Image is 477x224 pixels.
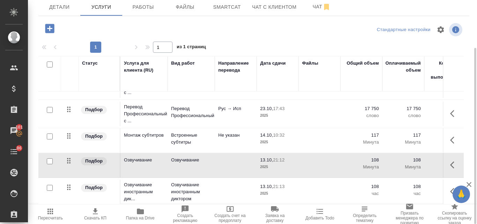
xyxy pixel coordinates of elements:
span: Настроить таблицу [432,21,449,38]
p: 17:43 [273,106,285,111]
button: Пересчитать [28,204,73,224]
span: Детали [43,3,76,12]
p: 13.10, [260,184,273,189]
a: 101 [2,122,26,139]
p: Минута [344,139,379,146]
p: Озвучивание иностранным дик... [124,181,164,202]
div: Дата сдачи [260,60,286,67]
div: Вид работ [171,60,195,67]
button: Создать рекламацию [163,204,208,224]
button: Создать счет на предоплату [207,204,252,224]
p: 2025 [260,139,295,146]
p: 10:32 [273,132,285,138]
span: Пересчитать [38,216,63,221]
p: Подбор [85,158,103,165]
span: из 1 страниц [177,43,206,53]
span: Добавить Todo [306,216,334,221]
div: split button [375,24,432,35]
p: 117 [386,132,421,139]
div: Услуга для клиента (RU) [124,60,164,74]
p: 15 [428,132,463,139]
span: Услуги [85,3,118,12]
p: Минута [386,164,421,171]
p: 108 [344,157,379,164]
span: Создать счет на предоплату [212,213,248,223]
p: Встроенные субтитры [171,132,211,146]
button: Показать кнопки [446,132,463,149]
p: Не указан [218,132,253,139]
p: Минута [344,164,379,171]
span: Папка на Drive [126,216,155,221]
p: Минута [428,139,463,146]
span: Заявка на доставку [257,213,293,223]
p: 108 [386,183,421,190]
button: Скопировать ссылку на оценку заказа [432,204,477,224]
span: Определить тематику [346,213,383,223]
span: Работы [126,3,160,12]
span: Файлы [168,3,202,12]
div: Оплачиваемый объем [386,60,421,74]
span: Smartcat [210,3,244,12]
span: 🙏 [455,187,467,202]
p: слово [386,112,421,119]
p: Озвучивание [171,157,211,164]
span: 101 [12,124,27,131]
p: Подбор [85,106,103,113]
p: Перевод Профессиональный с ... [124,103,164,124]
p: Рус → Исп [218,105,253,112]
button: 🙏 [453,186,470,203]
p: 21:12 [273,157,285,162]
div: Статус [82,60,98,67]
p: Подбор [85,133,103,140]
div: Общий объем [347,60,379,67]
p: 17 750 [344,105,379,112]
span: Чат с клиентом [252,3,296,12]
p: 2025 [260,164,295,171]
button: Папка на Drive [118,204,163,224]
div: Кол-во ед. изм., выполняемое в час [428,60,463,88]
span: Создать рекламацию [167,213,204,223]
span: Чат [305,2,338,11]
span: 86 [13,145,26,152]
svg: Отписаться [322,3,331,11]
p: слово [344,112,379,119]
button: Добавить услугу [40,21,59,36]
button: Определить тематику [342,204,387,224]
p: слово [428,112,463,119]
p: 108 [386,157,421,164]
button: Добавить Todo [298,204,343,224]
p: Подбор [85,184,103,191]
button: Призвать менеджера по развитию [387,204,432,224]
p: 2025 [260,190,295,197]
p: Перевод Профессиональный [171,105,211,119]
div: Направление перевода [218,60,253,74]
button: Скачать КП [73,204,118,224]
p: Монтаж субтитров [124,132,164,139]
button: Заявка на доставку [252,204,298,224]
p: 23.10, [260,106,273,111]
span: Скачать КП [84,216,107,221]
p: 17 750 [386,105,421,112]
p: 2025 [260,112,295,119]
p: час [386,190,421,197]
button: Показать кнопки [446,157,463,173]
p: 13.10, [260,157,273,162]
button: Показать кнопки [446,183,463,200]
p: Озвучивание иностранным диктором [171,181,211,202]
button: Показать кнопки [446,105,463,122]
a: 86 [2,143,26,160]
p: Минута [386,139,421,146]
span: Посмотреть информацию [449,23,464,36]
p: 108 [344,183,379,190]
p: 14.10, [260,132,273,138]
p: 21:13 [273,184,285,189]
p: 250 [428,105,463,112]
p: Озвучивание [124,157,164,164]
div: Файлы [302,60,318,67]
p: час [344,190,379,197]
p: 117 [344,132,379,139]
